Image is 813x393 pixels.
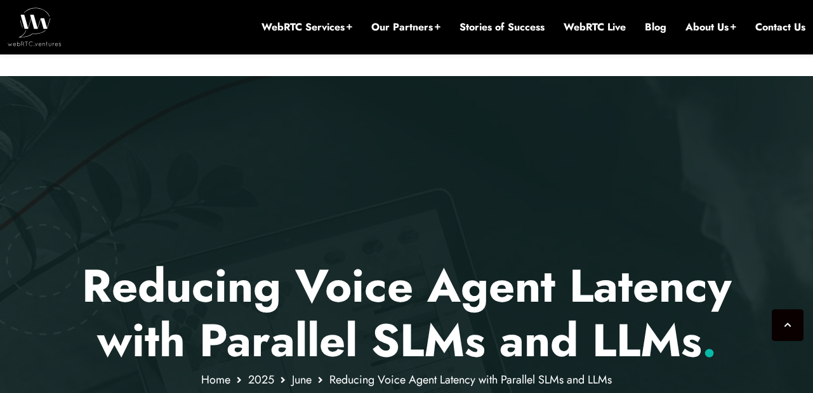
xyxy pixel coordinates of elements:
[645,20,666,34] a: Blog
[371,20,440,34] a: Our Partners
[35,259,778,368] p: Reducing Voice Agent Latency with Parallel SLMs and LLMs
[201,371,230,388] a: Home
[685,20,736,34] a: About Us
[755,20,805,34] a: Contact Us
[261,20,352,34] a: WebRTC Services
[702,307,717,373] span: .
[292,371,312,388] a: June
[459,20,545,34] a: Stories of Success
[248,371,274,388] a: 2025
[8,8,62,46] img: WebRTC.ventures
[564,20,626,34] a: WebRTC Live
[329,371,612,388] span: Reducing Voice Agent Latency with Parallel SLMs and LLMs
